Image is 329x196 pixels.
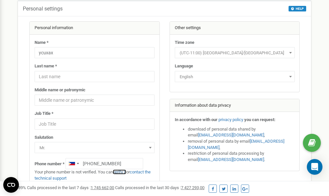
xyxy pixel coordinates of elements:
[181,185,204,190] u: 7 427 293,00
[91,185,114,190] u: 1 745 662,00
[198,157,264,162] a: [EMAIL_ADDRESS][DOMAIN_NAME]
[35,134,53,141] label: Salutation
[188,151,295,163] li: restriction of personal data processing by email .
[177,48,292,58] span: (UTC-11:00) Pacific/Midway
[35,111,53,117] label: Job Title *
[175,63,193,69] label: Language
[35,95,155,106] input: Middle name or patronymic
[170,99,300,112] div: Information about data privacy
[3,177,19,193] button: Open CMP widget
[170,22,300,35] div: Other settings
[35,40,49,46] label: Name *
[35,71,155,82] input: Last name
[23,6,63,12] h5: Personal settings
[35,47,155,58] input: Name
[188,126,295,138] li: download of personal data shared by email ,
[37,143,152,152] span: Mr.
[27,185,114,190] span: Calls processed in the last 7 days :
[307,159,322,175] div: Open Intercom Messenger
[35,142,155,153] span: Mr.
[35,118,155,130] input: Job Title
[175,71,295,82] span: English
[198,133,264,137] a: [EMAIL_ADDRESS][DOMAIN_NAME]
[244,117,276,122] strong: you can request:
[188,138,295,151] li: removal of personal data by email ,
[35,161,65,167] label: Phone number *
[218,117,243,122] a: privacy policy
[177,72,292,81] span: English
[175,40,194,46] label: Time zone
[35,87,85,93] label: Middle name or patronymic
[35,63,57,69] label: Last name *
[66,158,81,169] div: Telephone country code
[35,169,151,181] a: contact the technical support
[66,158,143,169] input: +1-800-555-55-55
[188,139,284,150] a: [EMAIL_ADDRESS][DOMAIN_NAME]
[30,22,159,35] div: Personal information
[115,185,204,190] span: Calls processed in the last 30 days :
[113,169,126,174] a: verify it
[289,6,306,11] button: HELP
[175,47,295,58] span: (UTC-11:00) Pacific/Midway
[175,117,217,122] strong: In accordance with our
[35,169,155,181] p: Your phone number is not verified. You can or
